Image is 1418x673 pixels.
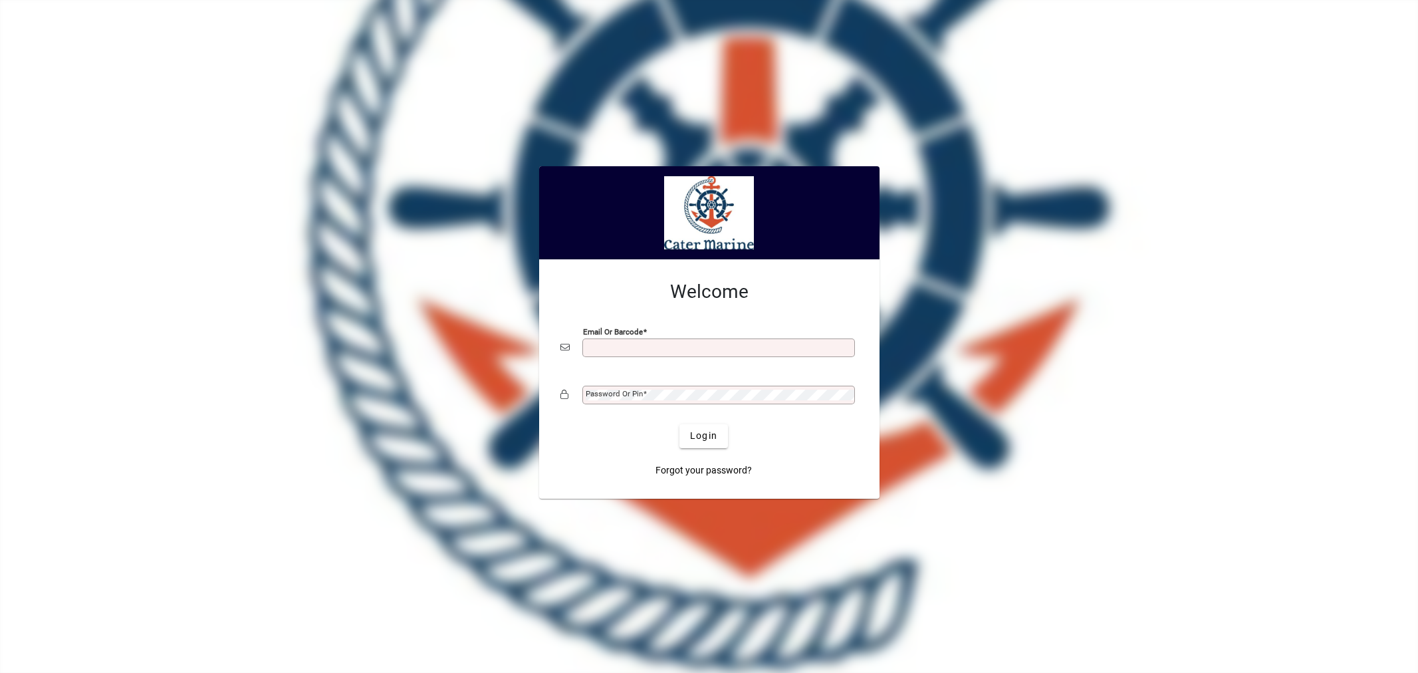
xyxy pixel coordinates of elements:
[679,424,728,448] button: Login
[650,459,757,483] a: Forgot your password?
[560,281,858,303] h2: Welcome
[586,389,643,398] mat-label: Password or Pin
[583,327,643,336] mat-label: Email or Barcode
[690,429,717,443] span: Login
[655,464,752,477] span: Forgot your password?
